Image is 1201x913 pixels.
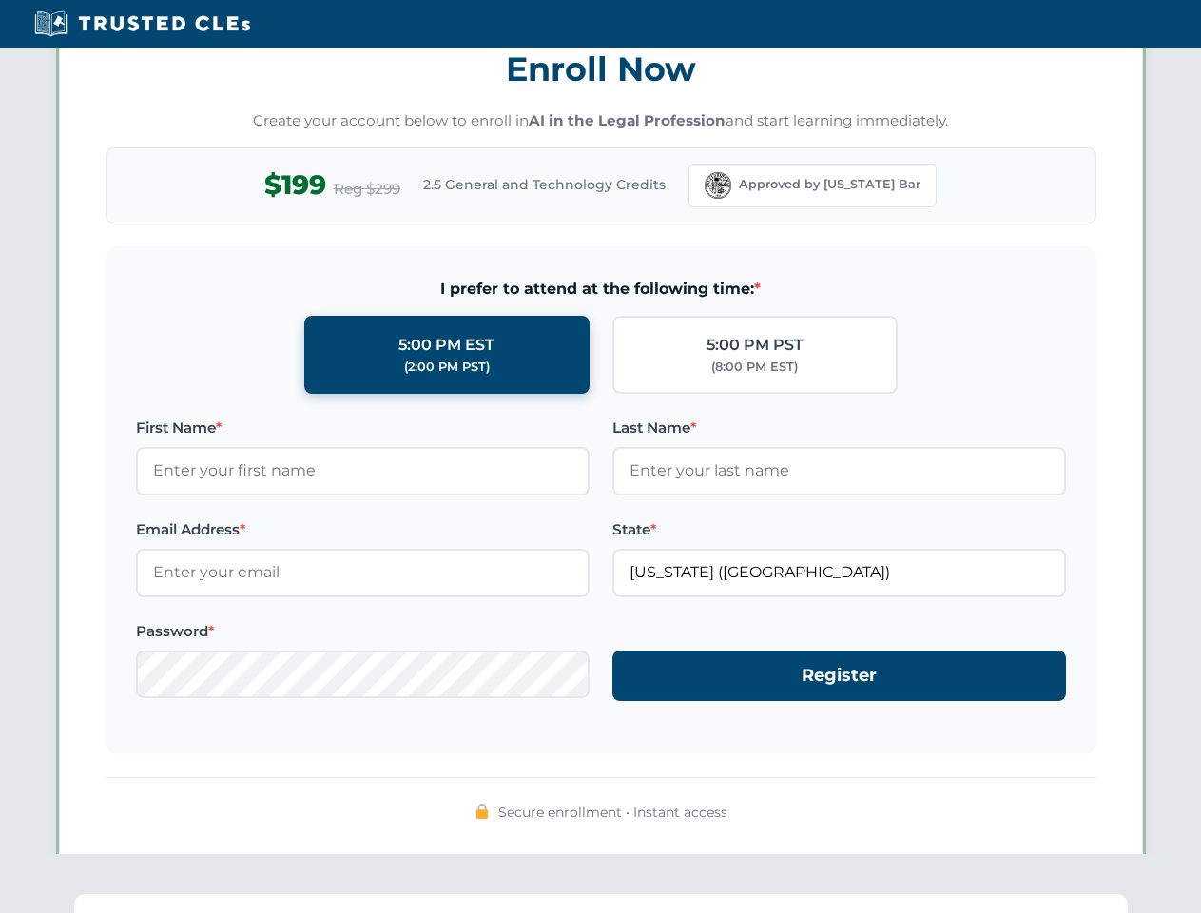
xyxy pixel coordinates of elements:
[136,518,590,541] label: Email Address
[423,174,666,195] span: 2.5 General and Technology Credits
[739,175,920,194] span: Approved by [US_STATE] Bar
[398,333,494,358] div: 5:00 PM EST
[612,417,1066,439] label: Last Name
[529,111,726,129] strong: AI in the Legal Profession
[29,10,256,38] img: Trusted CLEs
[612,447,1066,495] input: Enter your last name
[475,804,490,819] img: 🔒
[136,417,590,439] label: First Name
[707,333,804,358] div: 5:00 PM PST
[612,549,1066,596] input: Florida (FL)
[136,277,1066,301] span: I prefer to attend at the following time:
[498,802,727,823] span: Secure enrollment • Instant access
[711,358,798,377] div: (8:00 PM EST)
[404,358,490,377] div: (2:00 PM PST)
[264,164,326,206] span: $199
[136,447,590,495] input: Enter your first name
[334,178,400,201] span: Reg $299
[136,549,590,596] input: Enter your email
[136,620,590,643] label: Password
[612,518,1066,541] label: State
[106,39,1096,99] h3: Enroll Now
[705,172,731,199] img: Florida Bar
[612,651,1066,701] button: Register
[106,110,1096,132] p: Create your account below to enroll in and start learning immediately.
